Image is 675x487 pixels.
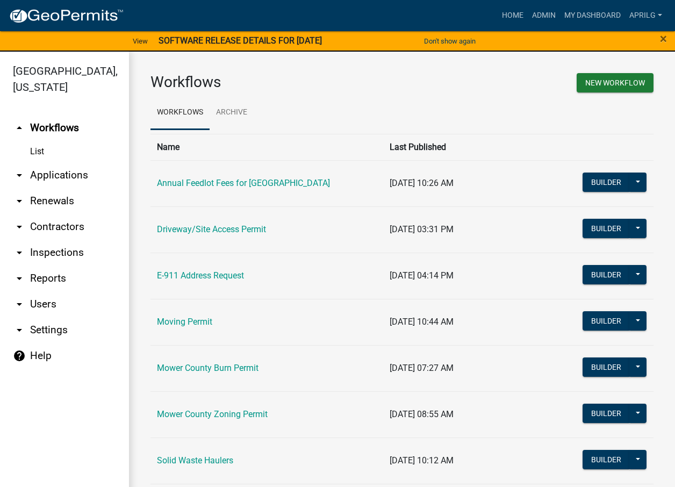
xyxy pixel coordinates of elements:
[390,270,454,281] span: [DATE] 04:14 PM
[660,31,667,46] span: ×
[157,178,330,188] a: Annual Feedlot Fees for [GEOGRAPHIC_DATA]
[383,134,556,160] th: Last Published
[13,298,26,311] i: arrow_drop_down
[157,455,233,465] a: Solid Waste Haulers
[13,121,26,134] i: arrow_drop_up
[390,409,454,419] span: [DATE] 08:55 AM
[157,270,244,281] a: E-911 Address Request
[13,349,26,362] i: help
[150,96,210,130] a: Workflows
[420,32,480,50] button: Don't show again
[390,363,454,373] span: [DATE] 07:27 AM
[577,73,654,92] button: New Workflow
[150,73,394,91] h3: Workflows
[13,246,26,259] i: arrow_drop_down
[583,265,630,284] button: Builder
[583,173,630,192] button: Builder
[498,5,528,26] a: Home
[390,455,454,465] span: [DATE] 10:12 AM
[150,134,383,160] th: Name
[159,35,322,46] strong: SOFTWARE RELEASE DETAILS FOR [DATE]
[583,404,630,423] button: Builder
[210,96,254,130] a: Archive
[13,220,26,233] i: arrow_drop_down
[583,219,630,238] button: Builder
[583,357,630,377] button: Builder
[157,317,212,327] a: Moving Permit
[583,450,630,469] button: Builder
[128,32,152,50] a: View
[13,195,26,207] i: arrow_drop_down
[560,5,625,26] a: My Dashboard
[583,311,630,331] button: Builder
[157,363,258,373] a: Mower County Burn Permit
[625,5,666,26] a: aprilg
[157,224,266,234] a: Driveway/Site Access Permit
[13,272,26,285] i: arrow_drop_down
[390,224,454,234] span: [DATE] 03:31 PM
[390,317,454,327] span: [DATE] 10:44 AM
[13,169,26,182] i: arrow_drop_down
[157,409,268,419] a: Mower County Zoning Permit
[390,178,454,188] span: [DATE] 10:26 AM
[13,324,26,336] i: arrow_drop_down
[528,5,560,26] a: Admin
[660,32,667,45] button: Close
